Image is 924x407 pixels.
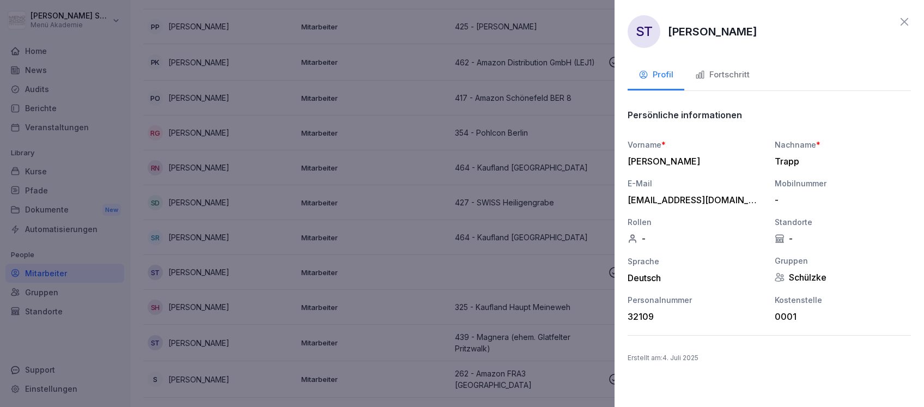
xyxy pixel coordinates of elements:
[775,216,911,228] div: Standorte
[628,178,764,189] div: E-Mail
[628,294,764,306] div: Personalnummer
[668,23,757,40] p: [PERSON_NAME]
[628,272,764,283] div: Deutsch
[775,178,911,189] div: Mobilnummer
[628,353,911,363] p: Erstellt am : 4. Juli 2025
[628,139,764,150] div: Vorname
[628,216,764,228] div: Rollen
[628,15,660,48] div: ST
[628,110,742,120] p: Persönliche informationen
[628,156,758,167] div: [PERSON_NAME]
[628,61,684,90] button: Profil
[775,233,911,244] div: -
[628,311,758,322] div: 32109
[684,61,761,90] button: Fortschritt
[775,272,911,283] div: Schülzke
[628,233,764,244] div: -
[775,255,911,266] div: Gruppen
[775,311,905,322] div: 0001
[775,139,911,150] div: Nachname
[775,294,911,306] div: Kostenstelle
[775,156,905,167] div: Trapp
[775,195,905,205] div: -
[639,69,673,81] div: Profil
[695,69,750,81] div: Fortschritt
[628,256,764,267] div: Sprache
[628,195,758,205] div: [EMAIL_ADDRESS][DOMAIN_NAME]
